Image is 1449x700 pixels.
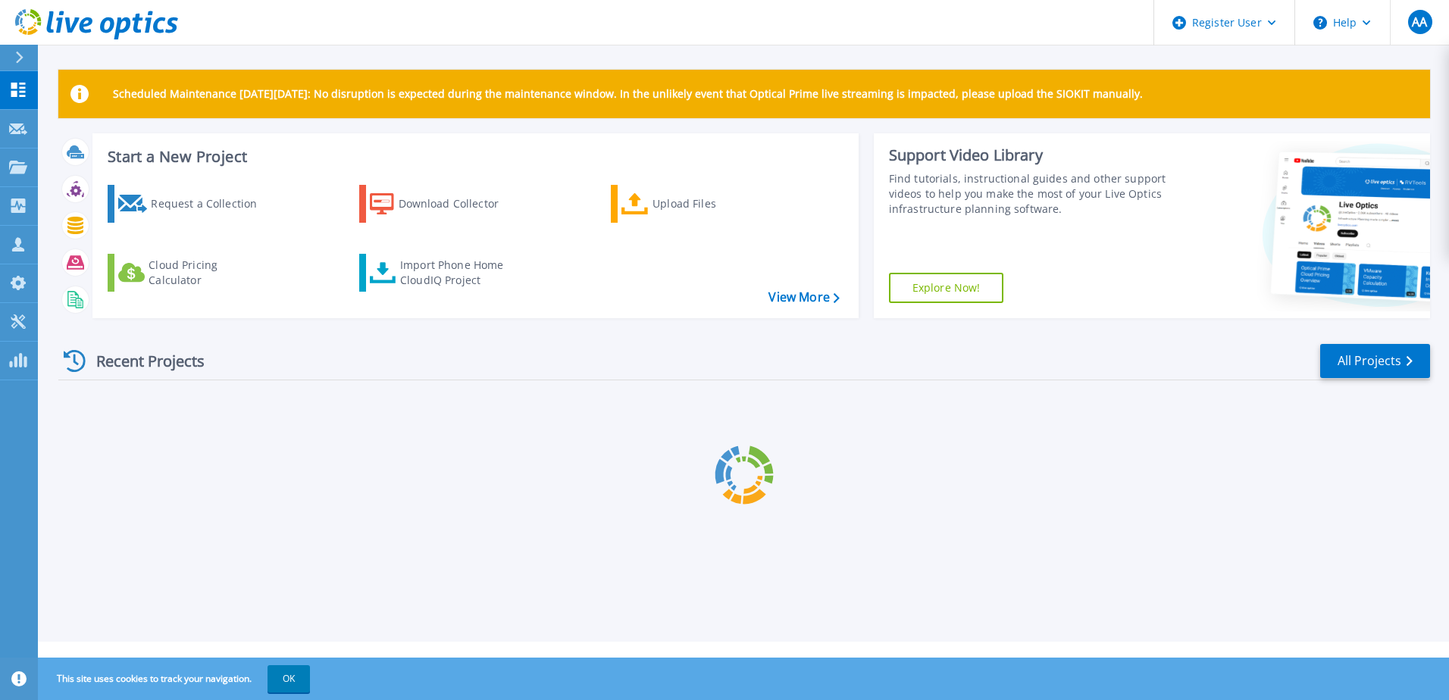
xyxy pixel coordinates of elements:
[42,665,310,692] span: This site uses cookies to track your navigation.
[400,258,518,288] div: Import Phone Home CloudIQ Project
[889,171,1172,217] div: Find tutorials, instructional guides and other support videos to help you make the most of your L...
[399,189,520,219] div: Download Collector
[1320,344,1430,378] a: All Projects
[113,88,1143,100] p: Scheduled Maintenance [DATE][DATE]: No disruption is expected during the maintenance window. In t...
[889,273,1004,303] a: Explore Now!
[611,185,780,223] a: Upload Files
[108,185,277,223] a: Request a Collection
[889,145,1172,165] div: Support Video Library
[149,258,270,288] div: Cloud Pricing Calculator
[151,189,272,219] div: Request a Collection
[1412,16,1427,28] span: AA
[108,148,839,165] h3: Start a New Project
[653,189,774,219] div: Upload Files
[359,185,528,223] a: Download Collector
[768,290,839,305] a: View More
[268,665,310,692] button: OK
[58,342,225,380] div: Recent Projects
[108,254,277,292] a: Cloud Pricing Calculator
